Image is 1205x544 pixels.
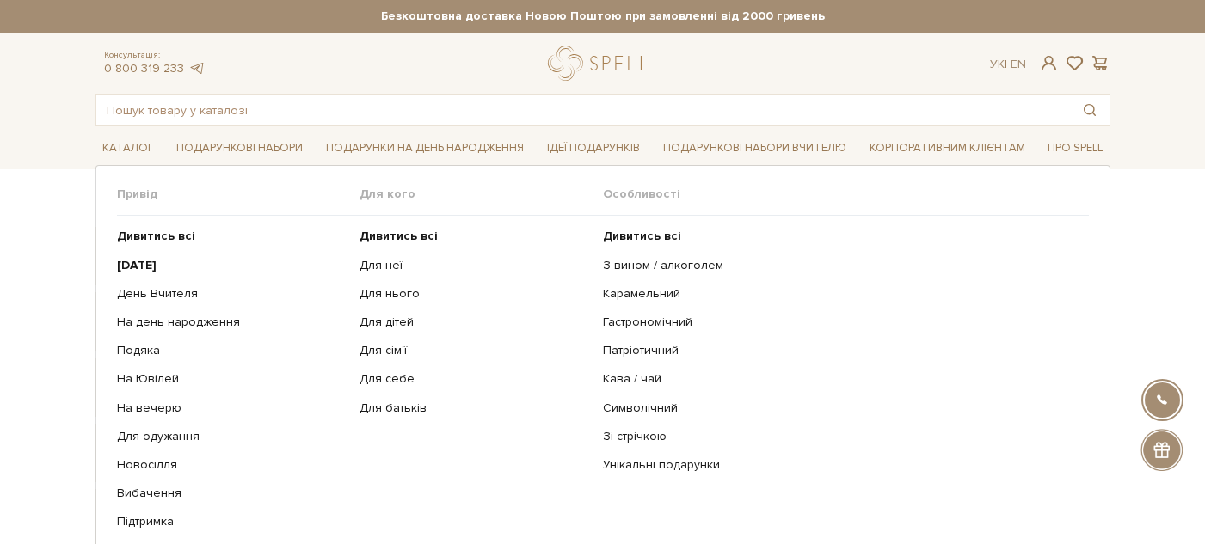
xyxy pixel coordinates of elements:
div: Ук [990,57,1026,72]
span: Для кого [360,186,603,202]
a: На вечерю [117,400,347,416]
a: Корпоративним клієнтам [863,135,1032,162]
a: Ідеї подарунків [540,135,647,162]
a: logo [548,46,655,81]
a: Вибачення [117,486,347,501]
a: З вином / алкоголем [603,258,1076,273]
b: Дивитись всі [603,229,681,243]
a: День Вчителя [117,286,347,302]
a: Кава / чай [603,371,1076,387]
span: Особливості [603,186,1089,202]
a: Зі стрічкою [603,429,1076,444]
a: Для себе [360,371,590,387]
a: Каталог [95,135,161,162]
span: Консультація: [104,50,206,61]
a: Для неї [360,258,590,273]
a: Символічний [603,400,1076,416]
a: Гастрономічний [603,315,1076,330]
a: Подяка [117,343,347,358]
a: Подарунки на День народження [319,135,531,162]
span: | [1005,57,1007,71]
a: Про Spell [1041,135,1110,162]
a: Подарункові набори Вчителю [656,133,853,162]
a: Дивитись всі [603,229,1076,244]
button: Пошук товару у каталозі [1070,95,1110,125]
a: Карамельний [603,286,1076,302]
a: Дивитись всі [117,229,347,244]
a: Для сім'ї [360,343,590,358]
a: [DATE] [117,258,347,273]
a: Для батьків [360,400,590,416]
a: На Ювілей [117,371,347,387]
a: Подарункові набори [169,135,310,162]
a: Для дітей [360,315,590,330]
b: [DATE] [117,258,157,272]
span: Привід [117,186,360,202]
a: En [1011,57,1026,71]
b: Дивитись всі [360,229,438,243]
a: telegram [188,61,206,76]
strong: Безкоштовна доставка Новою Поштою при замовленні від 2000 гривень [95,9,1111,24]
a: Для одужання [117,429,347,444]
a: 0 800 319 233 [104,61,184,76]
a: Новосілля [117,457,347,473]
a: Дивитись всі [360,229,590,244]
a: Унікальні подарунки [603,457,1076,473]
a: Для нього [360,286,590,302]
a: Підтримка [117,514,347,529]
a: На день народження [117,315,347,330]
b: Дивитись всі [117,229,195,243]
a: Патріотичний [603,343,1076,358]
input: Пошук товару у каталозі [96,95,1070,125]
